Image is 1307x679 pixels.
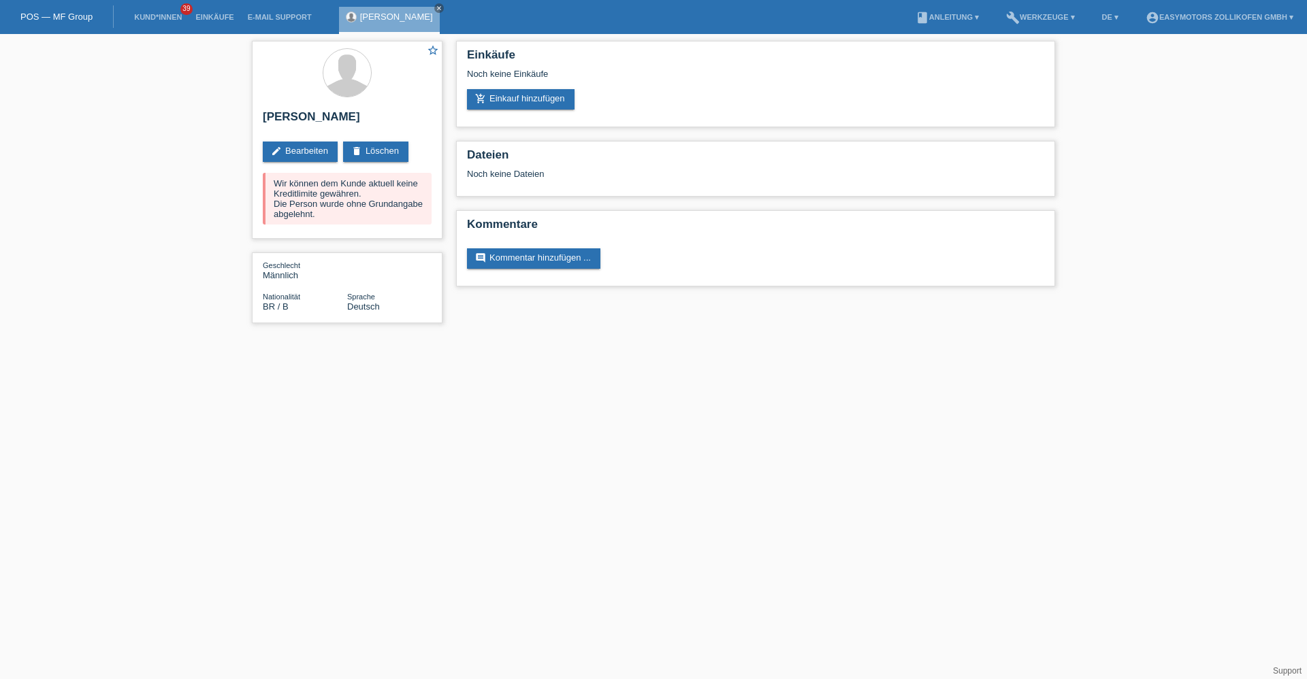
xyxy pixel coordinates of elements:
[467,89,575,110] a: add_shopping_cartEinkauf hinzufügen
[360,12,433,22] a: [PERSON_NAME]
[20,12,93,22] a: POS — MF Group
[467,148,1044,169] h2: Dateien
[263,261,300,269] span: Geschlecht
[351,146,362,156] i: delete
[347,301,380,312] span: Deutsch
[263,142,338,162] a: editBearbeiten
[1139,13,1300,21] a: account_circleEasymotors Zollikofen GmbH ▾
[436,5,442,12] i: close
[467,248,600,269] a: commentKommentar hinzufügen ...
[263,301,289,312] span: Brasilien / B / 19.01.2018
[263,260,347,280] div: Männlich
[241,13,319,21] a: E-Mail Support
[427,44,439,56] i: star_border
[467,169,883,179] div: Noch keine Dateien
[916,11,929,24] i: book
[909,13,986,21] a: bookAnleitung ▾
[427,44,439,59] a: star_border
[475,93,486,104] i: add_shopping_cart
[467,69,1044,89] div: Noch keine Einkäufe
[271,146,282,156] i: edit
[1146,11,1159,24] i: account_circle
[999,13,1082,21] a: buildWerkzeuge ▾
[1006,11,1020,24] i: build
[127,13,189,21] a: Kund*innen
[263,293,300,301] span: Nationalität
[343,142,408,162] a: deleteLöschen
[1273,666,1302,676] a: Support
[180,3,193,15] span: 39
[434,3,444,13] a: close
[475,252,486,263] i: comment
[263,173,432,225] div: Wir können dem Kunde aktuell keine Kreditlimite gewähren. Die Person wurde ohne Grundangabe abgel...
[189,13,240,21] a: Einkäufe
[1095,13,1125,21] a: DE ▾
[467,48,1044,69] h2: Einkäufe
[263,110,432,131] h2: [PERSON_NAME]
[467,218,1044,238] h2: Kommentare
[347,293,375,301] span: Sprache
